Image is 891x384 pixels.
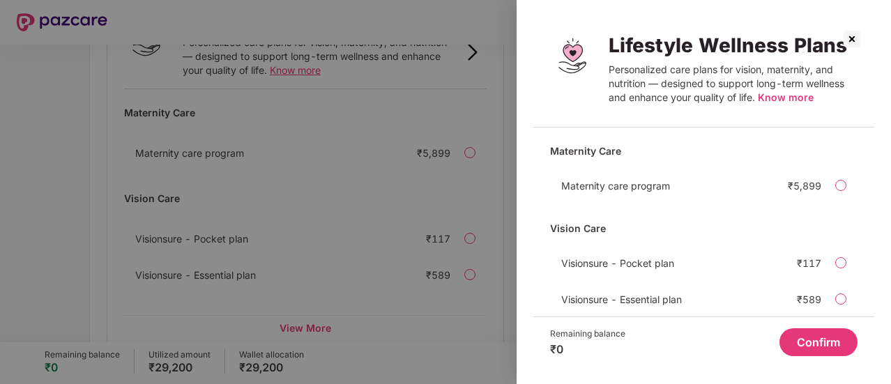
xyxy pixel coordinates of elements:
[550,328,625,339] div: Remaining balance
[550,139,858,163] div: Maternity Care
[841,28,863,50] img: svg+xml;base64,PHN2ZyBpZD0iQ3Jvc3MtMzJ4MzIiIHhtbG5zPSJodHRwOi8vd3d3LnczLm9yZy8yMDAwL3N2ZyIgd2lkdG...
[550,342,625,356] div: ₹0
[561,180,670,192] span: Maternity care program
[550,216,858,240] div: Vision Care
[561,293,682,305] span: Visionsure - Essential plan
[758,91,814,103] span: Know more
[609,33,858,57] div: Lifestyle Wellness Plans
[797,257,821,269] div: ₹117
[561,257,674,269] span: Visionsure - Pocket plan
[779,328,858,356] button: Confirm
[797,293,821,305] div: ₹589
[609,63,858,105] div: Personalized care plans for vision, maternity, and nutrition — designed to support long-term well...
[788,180,821,192] div: ₹5,899
[550,33,595,78] img: Lifestyle Wellness Plans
